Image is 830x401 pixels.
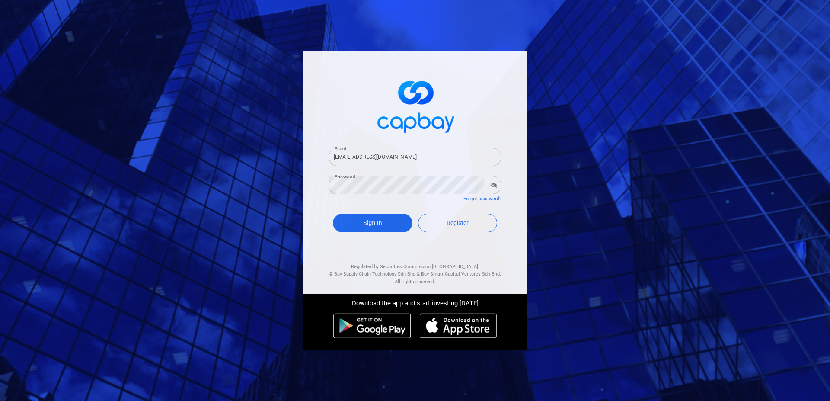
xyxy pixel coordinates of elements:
span: © Bay Supply Chain Technology Sdn Bhd [329,271,415,277]
div: Download the app and start investing [DATE] [296,294,534,309]
a: Forgot password? [463,196,501,202]
img: ios [420,313,497,338]
label: Email [335,145,346,152]
span: Bay Smart Capital Ventures Sdn Bhd. [421,271,501,277]
label: Password [335,173,355,180]
a: Register [418,214,498,232]
button: Sign In [333,214,412,232]
div: Regulated by Securities Commission [GEOGRAPHIC_DATA]. & All rights reserved. [329,254,501,286]
img: logo [372,73,458,138]
span: Register [447,219,469,226]
img: android [333,313,411,338]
